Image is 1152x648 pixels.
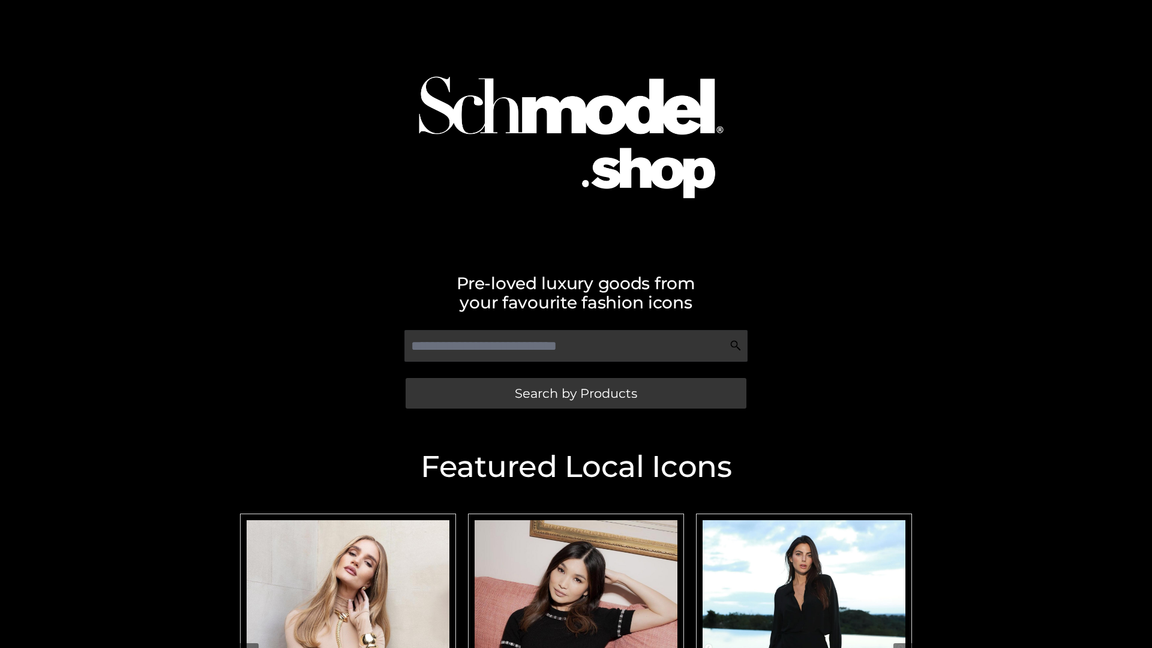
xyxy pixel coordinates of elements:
h2: Pre-loved luxury goods from your favourite fashion icons [234,274,918,312]
img: Search Icon [730,340,742,352]
a: Search by Products [406,378,746,409]
span: Search by Products [515,387,637,400]
h2: Featured Local Icons​ [234,452,918,482]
